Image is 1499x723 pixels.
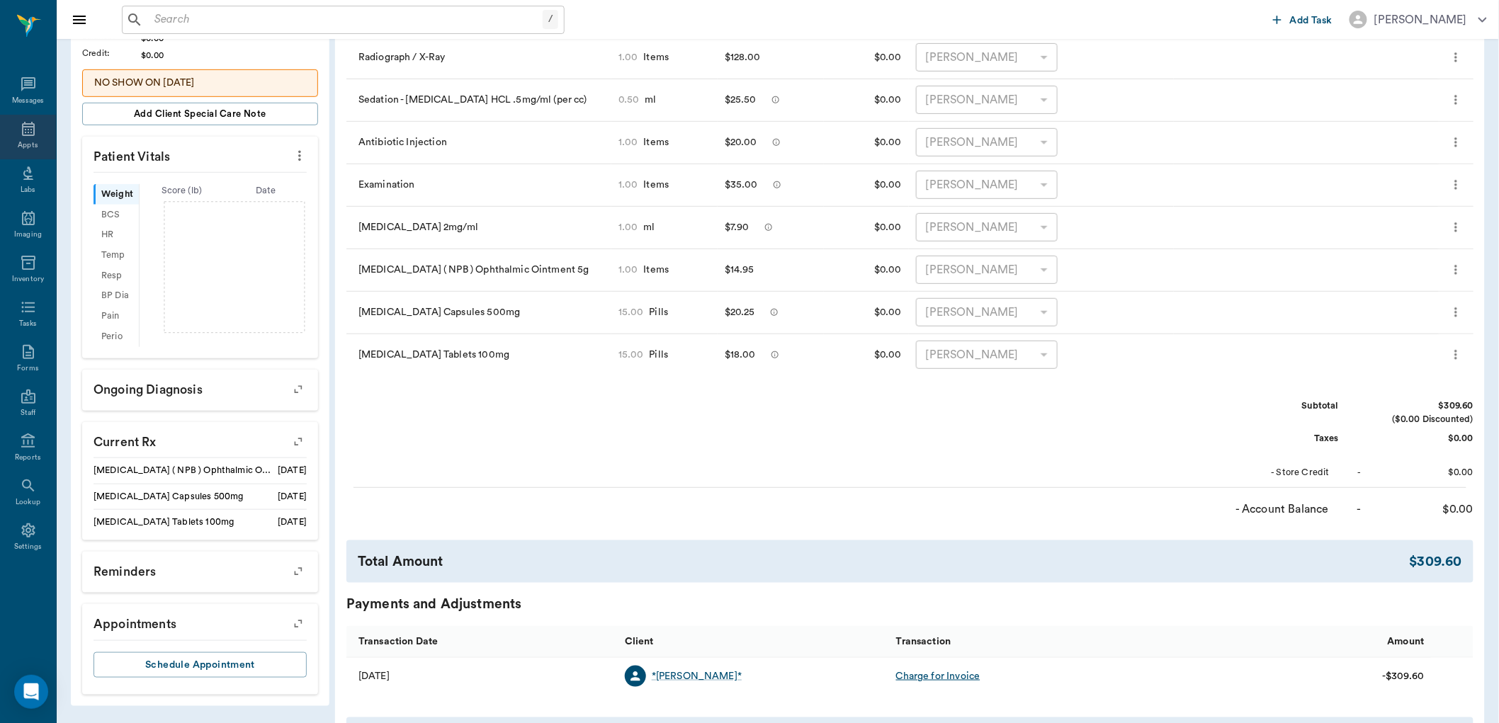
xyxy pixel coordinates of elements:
div: 0.50 [618,93,640,107]
div: 10/10/25 [358,669,390,683]
div: Payments and Adjustments [346,594,1473,615]
div: $309.60 [1410,552,1462,572]
div: Antibiotic Injection [346,122,611,164]
div: $0.00 [1367,466,1473,479]
div: Transaction Date [358,622,438,661]
div: Amount [1160,626,1432,658]
div: $128.00 [725,47,761,68]
div: Sedation - [MEDICAL_DATA] HCL .5mg/ml (per cc) [346,79,611,122]
p: Ongoing diagnosis [82,370,318,405]
button: message [769,132,784,153]
div: Subtotal [1233,399,1339,413]
div: [MEDICAL_DATA] ( NPB ) Ophthalmic Ointment 5g [94,464,272,477]
div: - Account Balance [1223,501,1329,518]
button: message [767,302,782,323]
div: 15.00 [618,348,644,362]
button: more [1445,343,1466,367]
div: Client [625,622,654,661]
button: more [1445,88,1466,112]
div: Open Intercom Messenger [14,675,48,709]
div: Items [638,178,669,192]
div: Examination [346,164,611,207]
div: Items [638,263,669,277]
button: more [1445,45,1466,69]
div: Imaging [14,229,42,240]
div: $25.50 [725,89,757,110]
div: Tasks [19,319,37,329]
div: $14.95 [725,259,754,280]
div: 1.00 [618,178,638,192]
div: Forms [17,363,38,374]
div: [PERSON_NAME] [916,298,1058,326]
div: - [1358,466,1362,479]
button: more [1445,130,1466,154]
div: -$309.60 [1382,669,1424,683]
div: Appts [18,140,38,151]
div: [PERSON_NAME] [916,256,1058,284]
div: Pills [644,348,669,362]
div: $0.00 [824,164,909,207]
div: $0.00 [824,334,909,377]
button: message [761,217,776,238]
div: 1.00 [618,263,638,277]
div: [MEDICAL_DATA] ( NPB ) Ophthalmic Ointment 5g [346,249,611,292]
p: Reminders [82,552,318,587]
button: Close drawer [65,6,94,34]
div: / [543,10,558,29]
div: Transaction [889,626,1160,658]
div: Lookup [16,497,40,508]
div: $0.00 [141,49,318,62]
div: Inventory [12,274,44,285]
div: Staff [21,408,35,419]
div: ml [640,93,657,107]
button: message [768,89,784,110]
div: $0.00 [824,122,909,164]
div: BCS [94,205,139,225]
div: Weight [94,184,139,205]
p: Current Rx [82,422,318,457]
div: [MEDICAL_DATA] Tablets 100mg [94,516,234,529]
button: more [288,144,311,168]
div: $20.25 [725,302,755,323]
button: more [1445,173,1466,197]
div: [PERSON_NAME] [916,213,1058,241]
div: [PERSON_NAME] [916,171,1058,199]
div: [DATE] [278,464,307,477]
div: [PERSON_NAME] [916,128,1058,156]
div: Resp [94,266,139,286]
button: Add client Special Care Note [82,103,318,125]
div: [MEDICAL_DATA] Tablets 100mg [346,334,611,377]
div: Score ( lb ) [140,184,224,198]
div: $7.90 [725,217,749,238]
div: BP Dia [94,286,139,307]
div: Date [224,184,308,198]
div: 15.00 [618,305,644,319]
div: 1.00 [618,50,638,64]
div: Credit : [82,47,141,59]
div: $0.00 [1367,501,1473,518]
div: - [1357,501,1362,518]
p: NO SHOW ON [DATE] [94,76,306,91]
div: Temp [94,245,139,266]
div: 1.00 [618,135,638,149]
div: $0.00 [824,37,909,79]
div: HR [94,225,139,246]
div: Transaction [896,622,951,661]
div: Transaction Date [346,626,618,658]
div: - Store Credit [1223,466,1330,479]
div: $0.00 [824,292,909,334]
div: Labs [21,185,35,195]
div: $18.00 [725,344,756,365]
div: Pain [94,306,139,326]
div: Pills [644,305,669,319]
div: Total Amount [358,552,1410,572]
div: [DATE] [278,516,307,529]
a: *[PERSON_NAME]* [652,669,742,683]
div: Radiograph / X-Ray [346,37,611,79]
div: Items [638,135,669,149]
div: [MEDICAL_DATA] 2mg/ml [346,207,611,249]
span: Add client Special Care Note [134,106,266,122]
div: [PERSON_NAME] [1374,11,1467,28]
button: more [1445,300,1466,324]
div: ml [638,220,655,234]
